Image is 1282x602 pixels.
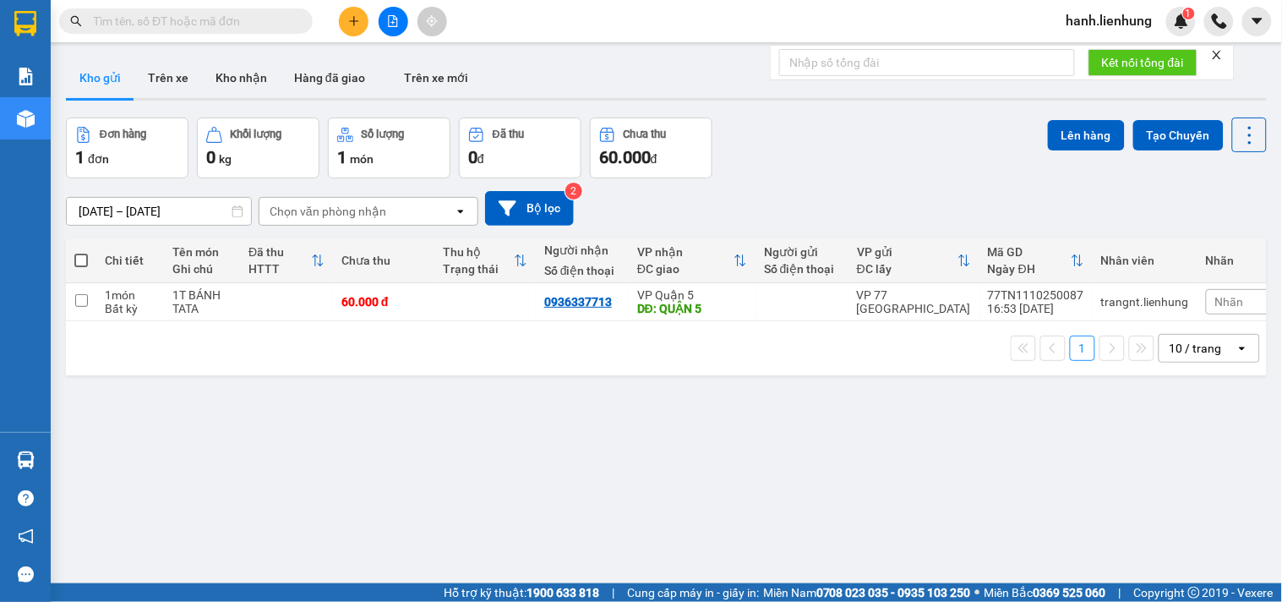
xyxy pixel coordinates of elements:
[444,583,599,602] span: Hỗ trợ kỹ thuật:
[443,245,514,259] div: Thu hộ
[1133,120,1224,150] button: Tạo Chuyến
[988,245,1071,259] div: Mã GD
[526,586,599,599] strong: 1900 633 818
[17,451,35,469] img: warehouse-icon
[350,152,374,166] span: món
[434,238,536,283] th: Toggle SortBy
[202,57,281,98] button: Kho nhận
[93,12,292,30] input: Tìm tên, số ĐT hoặc mã đơn
[206,147,215,167] span: 0
[281,57,379,98] button: Hàng đã giao
[764,262,840,276] div: Số điện thoại
[248,262,311,276] div: HTTT
[362,129,405,140] div: Số lượng
[248,245,311,259] div: Đã thu
[637,288,747,302] div: VP Quận 5
[339,7,368,36] button: plus
[172,288,232,315] div: 1T BÁNH TATA
[857,262,957,276] div: ĐC lấy
[17,110,35,128] img: warehouse-icon
[172,245,232,259] div: Tên món
[816,586,971,599] strong: 0708 023 035 - 0935 103 250
[417,7,447,36] button: aim
[70,15,82,27] span: search
[17,68,35,85] img: solution-icon
[66,57,134,98] button: Kho gửi
[348,15,360,27] span: plus
[219,152,232,166] span: kg
[1119,583,1121,602] span: |
[1101,295,1189,309] div: trangnt.lienhung
[985,583,1106,602] span: Miền Bắc
[105,254,155,267] div: Chi tiết
[379,7,408,36] button: file-add
[66,118,188,178] button: Đơn hàng1đơn
[240,238,333,283] th: Toggle SortBy
[1211,49,1223,61] span: close
[779,49,1075,76] input: Nhập số tổng đài
[1250,14,1265,29] span: caret-down
[1048,120,1125,150] button: Lên hàng
[1186,8,1192,19] span: 1
[544,295,612,309] div: 0936337713
[1070,336,1095,361] button: 1
[75,147,85,167] span: 1
[637,245,734,259] div: VP nhận
[477,152,484,166] span: đ
[637,302,747,315] div: DĐ: QUẬN 5
[624,129,667,140] div: Chưa thu
[172,262,232,276] div: Ghi chú
[105,288,155,302] div: 1 món
[341,295,426,309] div: 60.000 đ
[341,254,426,267] div: Chưa thu
[764,245,840,259] div: Người gửi
[599,147,651,167] span: 60.000
[387,15,399,27] span: file-add
[459,118,581,178] button: Đã thu0đ
[590,118,712,178] button: Chưa thu60.000đ
[979,238,1093,283] th: Toggle SortBy
[1183,8,1195,19] sup: 1
[18,490,34,506] span: question-circle
[1101,254,1189,267] div: Nhân viên
[328,118,450,178] button: Số lượng1món
[565,183,582,200] sup: 2
[857,245,957,259] div: VP gửi
[270,203,386,220] div: Chọn văn phòng nhận
[1215,295,1244,309] span: Nhãn
[1053,10,1166,31] span: hanh.lienhung
[493,129,524,140] div: Đã thu
[975,589,980,596] span: ⚪️
[637,262,734,276] div: ĐC giao
[988,288,1084,302] div: 77TN1110250087
[848,238,979,283] th: Toggle SortBy
[100,129,146,140] div: Đơn hàng
[1170,340,1222,357] div: 10 / trang
[105,302,155,315] div: Bất kỳ
[337,147,346,167] span: 1
[1034,586,1106,599] strong: 0369 525 060
[544,244,620,257] div: Người nhận
[443,262,514,276] div: Trạng thái
[988,302,1084,315] div: 16:53 [DATE]
[1174,14,1189,29] img: icon-new-feature
[1236,342,1249,355] svg: open
[18,528,34,545] span: notification
[454,205,467,218] svg: open
[197,118,319,178] button: Khối lượng0kg
[231,129,282,140] div: Khối lượng
[544,264,620,277] div: Số điện thoại
[988,262,1071,276] div: Ngày ĐH
[426,15,438,27] span: aim
[627,583,759,602] span: Cung cấp máy in - giấy in:
[88,152,109,166] span: đơn
[629,238,756,283] th: Toggle SortBy
[485,191,574,226] button: Bộ lọc
[1212,14,1227,29] img: phone-icon
[1102,53,1184,72] span: Kết nối tổng đài
[612,583,614,602] span: |
[1188,587,1200,599] span: copyright
[18,566,34,583] span: message
[763,583,971,602] span: Miền Nam
[651,152,657,166] span: đ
